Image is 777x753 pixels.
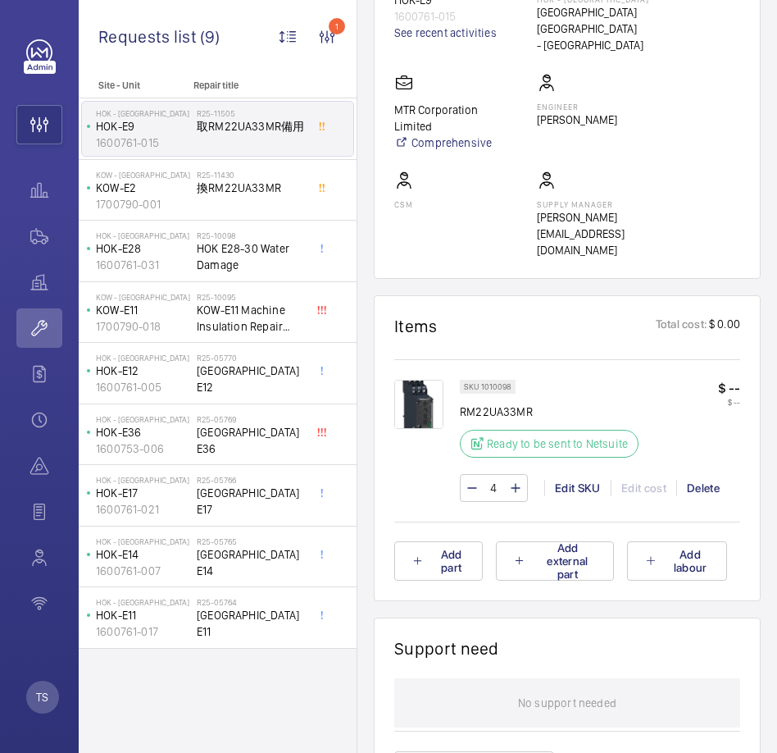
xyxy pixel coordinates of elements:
[496,541,614,581] button: Add external part
[197,118,305,135] span: 取RM22UA33MR備用
[96,302,190,318] p: KOW-E11
[537,199,660,209] p: Supply manager
[79,80,187,91] p: Site - Unit
[96,424,190,440] p: HOK-E36
[197,475,305,485] h2: R25-05766
[537,112,660,128] p: [PERSON_NAME]
[394,541,483,581] button: Add part
[96,485,190,501] p: HOK-E17
[394,638,499,659] h1: Support need
[96,623,190,640] p: 1600761-017
[197,485,305,518] span: [GEOGRAPHIC_DATA] E17
[96,563,190,579] p: 1600761-007
[394,316,438,336] h1: Items
[197,607,305,640] span: [GEOGRAPHIC_DATA] E11
[96,230,190,240] p: HOK - [GEOGRAPHIC_DATA]
[394,25,517,41] a: See recent activities
[193,80,302,91] p: Repair title
[96,597,190,607] p: HOK - [GEOGRAPHIC_DATA]
[197,108,305,118] h2: R25-11505
[197,597,305,607] h2: R25-05764
[537,4,660,37] p: [GEOGRAPHIC_DATA] [GEOGRAPHIC_DATA]
[487,436,628,452] p: Ready to be sent to Netsuite
[537,102,660,112] p: Engineer
[197,170,305,180] h2: R25-11430
[197,363,305,395] span: [GEOGRAPHIC_DATA] E12
[197,536,305,546] h2: R25-05765
[627,541,728,581] button: Add labour
[96,501,190,518] p: 1600761-021
[394,199,517,209] p: CSM
[544,480,611,496] div: Edit SKU
[707,316,740,336] p: $ 0.00
[197,546,305,579] span: [GEOGRAPHIC_DATA] E14
[537,209,660,258] p: [PERSON_NAME][EMAIL_ADDRESS][DOMAIN_NAME]
[96,546,190,563] p: HOK-E14
[96,292,190,302] p: KOW - [GEOGRAPHIC_DATA]
[197,292,305,302] h2: R25-10095
[718,397,740,407] p: $ --
[96,475,190,485] p: HOK - [GEOGRAPHIC_DATA]
[96,536,190,546] p: HOK - [GEOGRAPHIC_DATA]
[197,353,305,363] h2: R25-05770
[656,316,707,336] p: Total cost:
[718,380,740,397] p: $ --
[96,135,190,151] p: 1600761-015
[96,180,190,196] p: KOW-E2
[36,689,48,705] p: TS
[98,26,200,47] span: Requests list
[96,108,190,118] p: HOK - [GEOGRAPHIC_DATA]
[96,440,190,457] p: 1600753-006
[96,118,190,135] p: HOK-E9
[464,384,511,390] p: SKU 1010098
[96,196,190,212] p: 1700790-001
[394,102,517,135] p: MTR Corporation Limited
[96,257,190,273] p: 1600761-031
[96,363,190,379] p: HOK-E12
[394,135,517,151] a: Comprehensive
[197,180,305,196] span: 換RM22UA33MR
[197,414,305,424] h2: R25-05769
[96,318,190,335] p: 1700790-018
[197,302,305,335] span: KOW-E11 Machine Insulation Repair (burnt)
[197,230,305,240] h2: R25-10098
[96,607,190,623] p: HOK-E11
[96,240,190,257] p: HOK-E28
[537,37,660,53] p: - [GEOGRAPHIC_DATA]
[96,379,190,395] p: 1600761-005
[96,170,190,180] p: KOW - [GEOGRAPHIC_DATA]
[197,240,305,273] span: HOK E28-30 Water Damage
[394,380,443,429] img: JXVHwKH7586ZlETuGujDK914LC-TTiL021CYZfs7HoFoxRqx.png
[96,353,190,363] p: HOK - [GEOGRAPHIC_DATA]
[96,414,190,424] p: HOK - [GEOGRAPHIC_DATA]
[394,8,517,25] p: 1600761-015
[197,424,305,457] span: [GEOGRAPHIC_DATA] E36
[460,404,648,420] p: RM22UA33MR
[518,678,616,728] p: No support needed
[676,480,729,496] div: Delete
